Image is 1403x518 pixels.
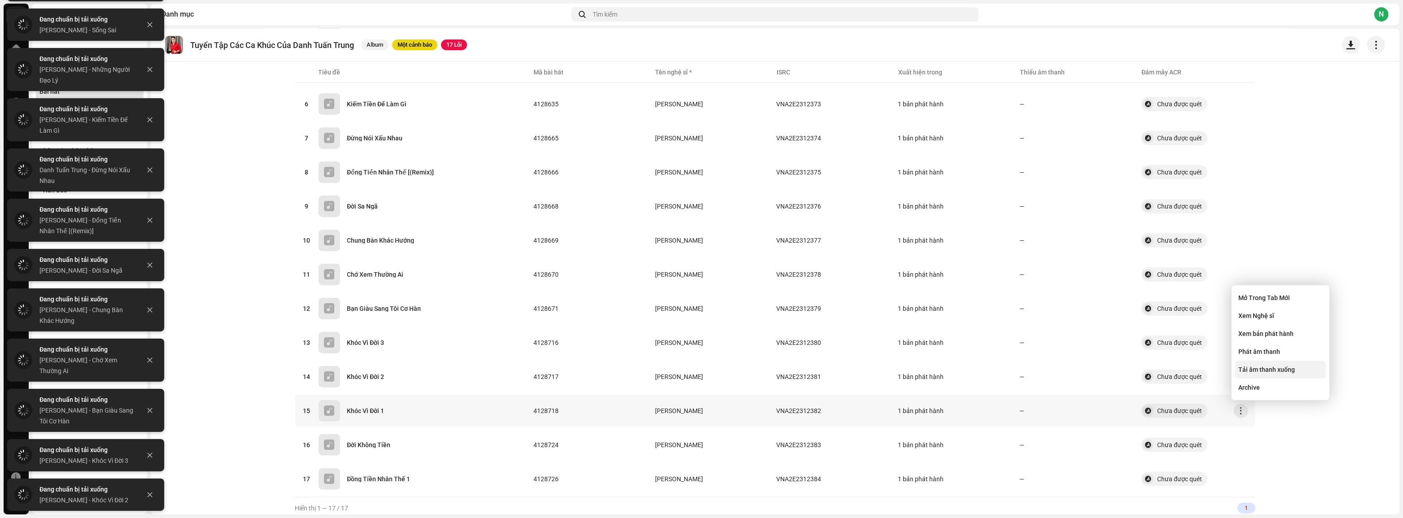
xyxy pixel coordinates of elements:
[1239,294,1290,301] span: Mở Trong Tab Mới
[533,339,559,346] span: 4128716
[39,104,134,114] div: Đang chuẩn bị tải xuống
[1157,271,1202,278] div: Chưa được quét
[898,169,944,175] div: 1 bản phát hành
[39,204,134,215] div: Đang chuẩn bị tải xuống
[347,203,378,209] div: Đời Sa Ngã
[1157,101,1202,107] div: Chưa được quét
[777,135,822,141] div: VNA2E2312374
[898,305,1005,312] span: 1 bản phát hành
[1019,237,1127,244] re-a-table-badge: —
[533,441,559,448] span: 4128724
[655,135,762,141] span: Danh Tuấn Trung
[898,203,944,209] div: 1 bản phát hành
[1239,330,1294,337] span: Xem bản phát hành
[1019,203,1127,209] re-a-table-badge: —
[1374,7,1389,22] div: N
[898,101,944,107] div: 1 bản phát hành
[655,408,762,414] span: Danh Tuấn Trung
[898,135,1005,141] span: 1 bản phát hành
[777,374,822,380] div: VNA2E2312381
[655,305,762,312] span: Danh Tuấn Trung
[162,11,568,18] div: Danh mục
[39,25,134,35] div: [PERSON_NAME] - Sống Sai
[898,374,944,380] div: 1 bản phát hành
[777,271,822,278] div: VNA2E2312378
[347,305,421,312] div: Bạn Giàu Sang Tôi Cơ Hàn
[39,165,134,186] div: Danh Tuấn Trung - Đừng Nói Xấu Nhau
[898,237,944,244] div: 1 bản phát hành
[655,476,762,482] span: Danh Tuấn Trung
[141,161,159,179] button: Close
[1157,340,1202,346] div: Chưa được quét
[347,135,403,141] div: Đừng Nói Xấu Nhau
[655,340,762,346] span: Danh Tuấn Trung
[347,374,385,380] div: Khóc Vì Đời 2
[441,39,467,50] span: 17 Lỗi
[1019,101,1127,107] re-a-table-badge: —
[1239,348,1281,355] span: Phát âm thanh
[777,442,822,448] div: VNA2E2312383
[655,408,703,414] div: [PERSON_NAME]
[1157,169,1202,175] div: Chưa được quét
[141,111,159,129] button: Close
[361,39,389,50] span: Album
[141,401,159,419] button: Close
[39,64,134,86] div: [PERSON_NAME] - Những Người Đạo Lý
[141,301,159,319] button: Close
[655,476,703,482] div: [PERSON_NAME]
[1157,203,1202,209] div: Chưa được quét
[1157,408,1202,414] div: Chưa được quét
[533,237,559,244] span: 4128669
[898,442,944,448] div: 1 bản phát hành
[1019,271,1127,278] re-a-table-badge: —
[777,169,822,175] div: VNA2E2312375
[39,484,134,495] div: Đang chuẩn bị tải xuống
[898,476,1005,482] span: 1 bản phát hành
[533,135,559,142] span: 4128665
[898,271,1005,278] span: 1 bản phát hành
[39,405,134,427] div: [PERSON_NAME] - Bạn Giàu Sang Tôi Cơ Hàn
[1019,169,1127,175] re-a-table-badge: —
[533,373,559,380] span: 4128717
[777,101,822,107] div: VNA2E2312373
[1239,312,1275,319] span: Xem Nghệ sĩ
[347,101,407,107] div: Kiếm Tiền Để Làm Gì
[898,340,944,346] div: 1 bản phát hành
[39,14,134,25] div: Đang chuẩn bị tải xuống
[347,340,385,346] div: Khóc Vì Đời 3
[39,355,134,376] div: [PERSON_NAME] - Chớ Xem Thường Ai
[655,271,762,278] span: Danh Tuấn Trung
[533,475,559,483] span: 4128726
[898,169,1005,175] span: 1 bản phát hành
[898,340,1005,346] span: 1 bản phát hành
[898,101,1005,107] span: 1 bản phát hành
[1239,384,1260,391] span: Archive
[347,476,411,482] div: Đồng Tiền Nhân Thế 1
[533,100,559,108] span: 4128635
[898,203,1005,209] span: 1 bản phát hành
[39,394,134,405] div: Đang chuẩn bị tải xuống
[1157,442,1202,448] div: Chưa được quét
[898,408,944,414] div: 1 bản phát hành
[39,215,134,236] div: [PERSON_NAME] - Đồng Tiền Nhân Thế [(Remix)]
[777,237,822,244] div: VNA2E2312377
[533,169,559,176] span: 4128666
[1239,366,1295,373] span: Tải âm thanh xuống
[1019,374,1127,380] re-a-table-badge: —
[655,203,703,209] div: [PERSON_NAME]
[655,101,703,107] div: [PERSON_NAME]
[655,374,703,380] div: [PERSON_NAME]
[39,53,134,64] div: Đang chuẩn bị tải xuống
[655,135,703,141] div: [PERSON_NAME]
[141,211,159,229] button: Close
[1019,476,1127,482] re-a-table-badge: —
[347,442,391,448] div: Đời Không Tiền
[898,237,1005,244] span: 1 bản phát hành
[777,340,822,346] div: VNA2E2312380
[777,203,822,209] div: VNA2E2312376
[190,40,354,50] p: Tuyển Tập Các Ca Khúc Của Danh Tuấn Trung
[347,271,404,278] div: Chớ Xem Thường Ai
[1157,374,1202,380] div: Chưa được quét
[347,169,434,175] div: Đồng Tiền Nhân Thế [(Remix)]
[1019,340,1127,346] re-a-table-badge: —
